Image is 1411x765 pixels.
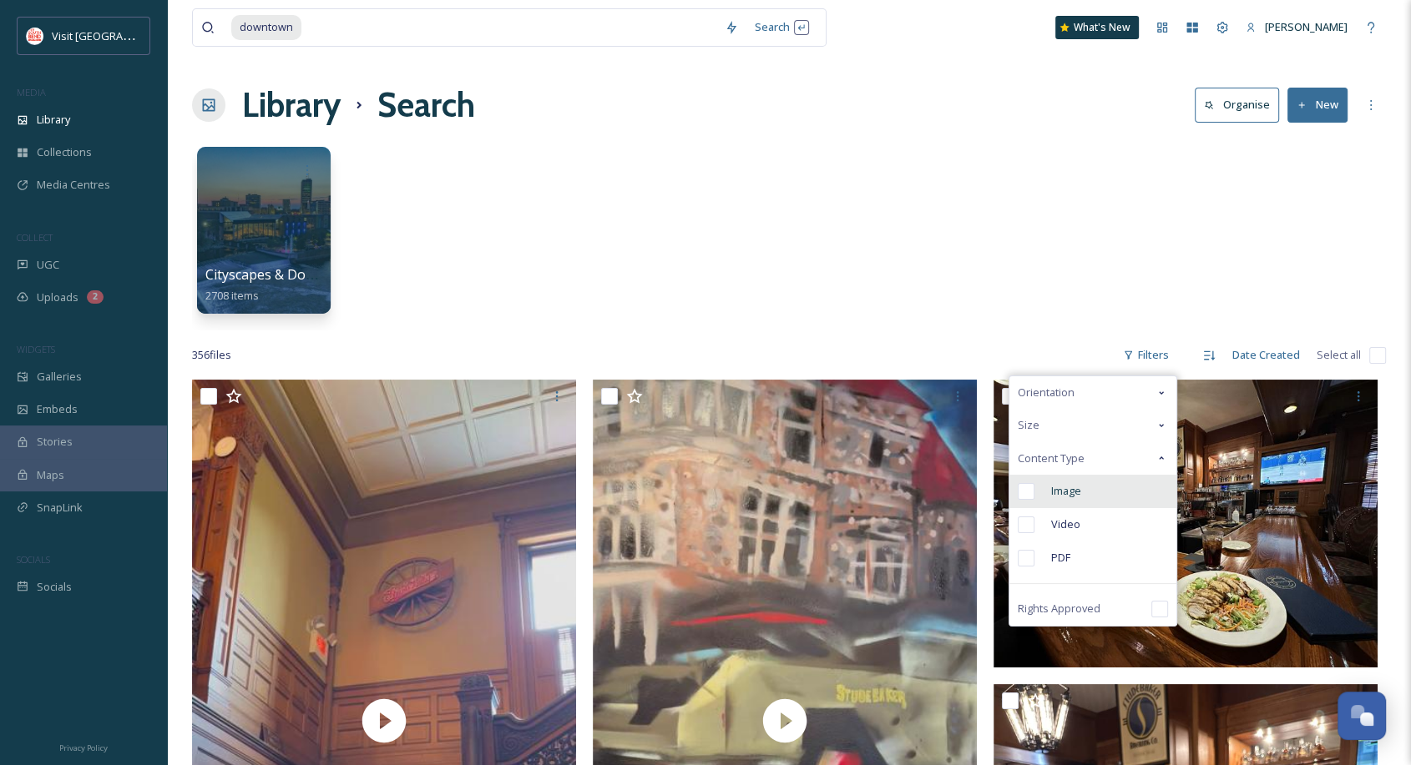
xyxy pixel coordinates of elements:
[17,86,46,98] span: MEDIA
[52,28,181,43] span: Visit [GEOGRAPHIC_DATA]
[1051,550,1070,566] span: PDF
[231,15,301,39] span: downtown
[37,434,73,450] span: Stories
[192,347,231,363] span: 356 file s
[205,288,259,303] span: 2708 items
[1338,692,1386,740] button: Open Chat
[1317,347,1361,363] span: Select all
[37,467,64,483] span: Maps
[1055,16,1139,39] a: What's New
[1018,450,1085,466] span: Content Type
[17,553,50,566] span: SOCIALS
[205,265,362,284] span: Cityscapes & Downtowns
[377,80,475,130] h1: Search
[37,144,92,160] span: Collections
[1195,88,1279,122] button: Organise
[37,112,70,128] span: Library
[37,257,59,273] span: UGC
[1224,339,1308,371] div: Date Created
[37,401,78,417] span: Embeds
[1018,417,1039,433] span: Size
[1115,339,1177,371] div: Filters
[37,177,110,193] span: Media Centres
[17,343,55,355] span: WIDGETS
[17,231,53,244] span: COLLECT
[59,742,108,753] span: Privacy Policy
[37,500,83,516] span: SnapLink
[87,290,104,304] div: 2
[37,579,72,595] span: Socials
[242,80,341,130] a: Library
[1237,11,1356,43] a: [PERSON_NAME]
[1018,601,1100,617] span: Rights Approved
[1051,516,1080,532] span: Video
[59,737,108,757] a: Privacy Policy
[37,289,78,305] span: Uploads
[746,11,817,43] div: Search
[1265,19,1348,34] span: [PERSON_NAME]
[1195,88,1287,122] a: Organise
[1051,483,1081,499] span: Image
[27,28,43,44] img: vsbm-stackedMISH_CMYKlogo2017.jpg
[1287,88,1348,122] button: New
[1018,385,1075,400] span: Orientation
[205,267,362,303] a: Cityscapes & Downtowns2708 items
[994,380,1378,667] img: ext_1753467517.154882_kari.bumgardner@gmail.com-IMG_3761.jpeg
[37,369,82,385] span: Galleries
